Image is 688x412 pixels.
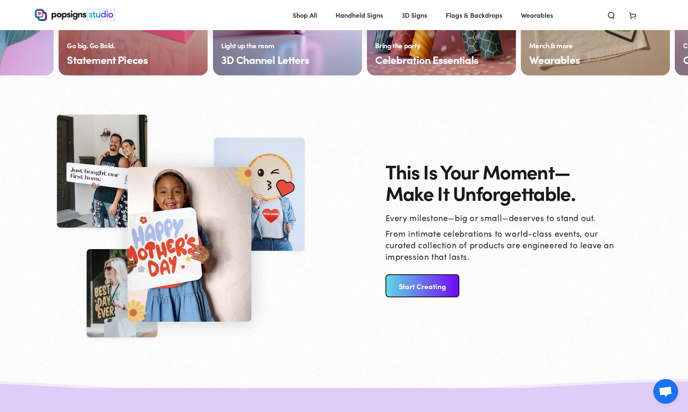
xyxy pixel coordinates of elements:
a: 3D Signs [395,4,433,26]
p: From intimate celebrations to world-class events, our curated collection of products are engineer... [385,227,617,262]
a: Start Creating [385,274,459,297]
summary: Search our site [601,6,622,24]
span: 3D Signs [402,9,427,21]
a: Handheld Signs [329,4,389,26]
span: Wearables [521,9,553,21]
h2: This Is Your Moment— Make It Unforgettable. [385,160,617,204]
span: Flags & Backdrops [446,9,502,21]
a: Flags & Backdrops [440,4,508,26]
span: Handheld Signs [336,9,383,21]
p: Every milestone—big or small—deserves to stand out. [385,212,617,223]
a: Open chat [653,379,678,404]
a: Shop All [286,4,323,26]
span: Shop All [293,9,317,21]
a: Wearables [515,4,559,26]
